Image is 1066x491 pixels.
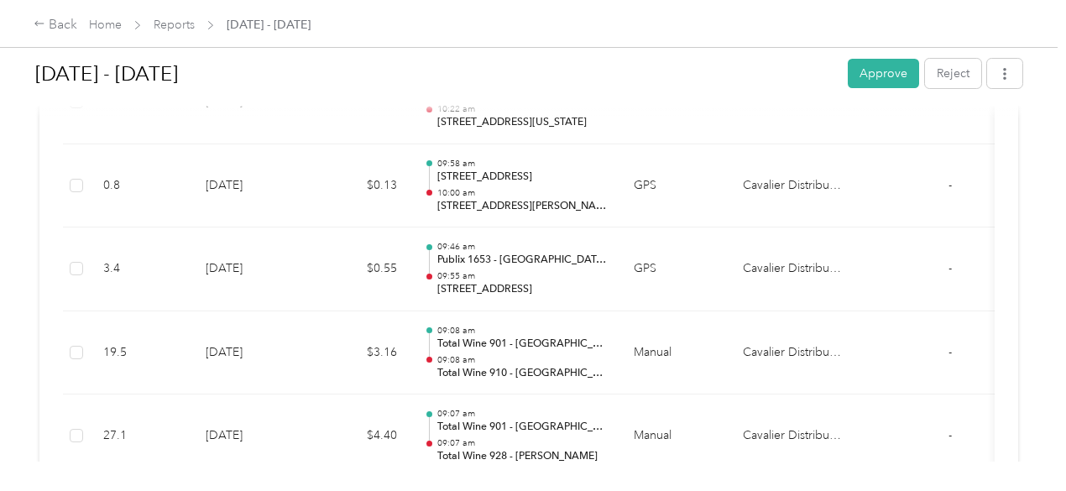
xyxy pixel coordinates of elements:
td: Cavalier Distributing Company [729,227,855,311]
td: Manual [620,394,729,478]
p: [STREET_ADDRESS][PERSON_NAME] [437,199,607,214]
a: Home [89,18,122,32]
td: Cavalier Distributing Company [729,311,855,395]
td: 3.4 [90,227,192,311]
td: $0.55 [310,227,410,311]
p: 10:00 am [437,187,607,199]
p: Total Wine 901 - [GEOGRAPHIC_DATA] [437,420,607,435]
span: - [948,428,952,442]
p: 09:55 am [437,270,607,282]
button: Approve [848,59,919,88]
p: 09:08 am [437,325,607,337]
p: Total Wine 910 - [GEOGRAPHIC_DATA] [437,366,607,381]
p: Total Wine 928 - [PERSON_NAME] [437,449,607,464]
span: - [948,261,952,275]
td: $0.13 [310,144,410,228]
td: Manual [620,311,729,395]
td: GPS [620,227,729,311]
iframe: Everlance-gr Chat Button Frame [972,397,1066,491]
p: 09:46 am [437,241,607,253]
button: Reject [925,59,981,88]
span: [DATE] - [DATE] [227,16,311,34]
td: $4.40 [310,394,410,478]
td: [DATE] [192,144,310,228]
td: Cavalier Distributing Company [729,144,855,228]
td: 19.5 [90,311,192,395]
td: $3.16 [310,311,410,395]
a: Reports [154,18,195,32]
h1: Sep 1 - 30, 2025 [35,54,836,94]
td: 27.1 [90,394,192,478]
td: [DATE] [192,394,310,478]
td: GPS [620,144,729,228]
p: 09:07 am [437,408,607,420]
p: [STREET_ADDRESS] [437,170,607,185]
td: Cavalier Distributing Company [729,394,855,478]
td: 0.8 [90,144,192,228]
span: - [948,178,952,192]
p: 09:08 am [437,354,607,366]
div: Back [34,15,77,35]
p: Publix 1653 - [GEOGRAPHIC_DATA] [437,253,607,268]
p: Total Wine 901 - [GEOGRAPHIC_DATA] [437,337,607,352]
p: [STREET_ADDRESS] [437,282,607,297]
span: - [948,345,952,359]
p: [STREET_ADDRESS][US_STATE] [437,115,607,130]
td: [DATE] [192,227,310,311]
td: [DATE] [192,311,310,395]
p: 09:58 am [437,158,607,170]
p: 09:07 am [437,437,607,449]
